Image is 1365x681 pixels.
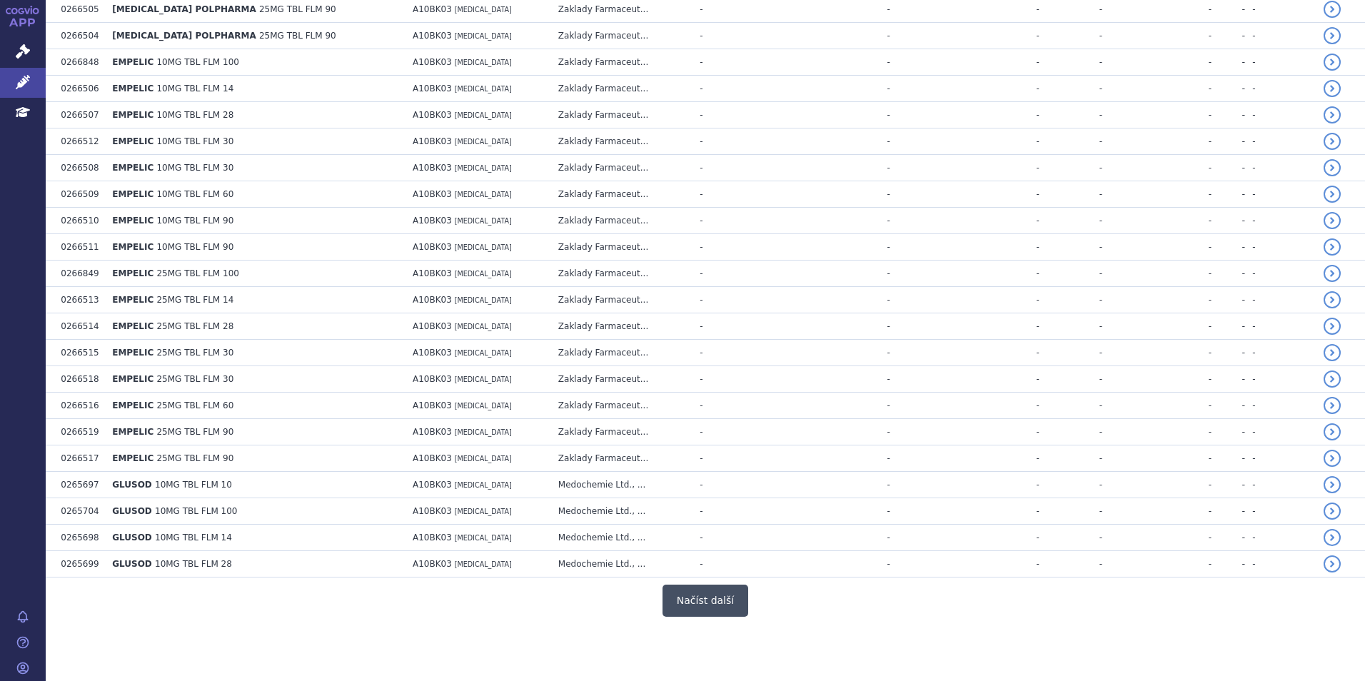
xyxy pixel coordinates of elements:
[112,400,153,410] span: EMPELIC
[1212,525,1245,551] td: -
[1039,155,1102,181] td: -
[750,287,890,313] td: -
[455,428,512,436] span: [MEDICAL_DATA]
[1245,261,1316,287] td: -
[1245,102,1316,128] td: -
[155,506,237,516] span: 10MG TBL FLM 100
[1102,23,1212,49] td: -
[1324,238,1341,256] a: detail
[750,340,890,366] td: -
[551,76,692,102] td: Zaklady Farmaceut...
[54,23,105,49] td: 0266504
[1102,525,1212,551] td: -
[112,295,153,305] span: EMPELIC
[1212,366,1245,393] td: -
[692,313,750,340] td: -
[1039,472,1102,498] td: -
[1324,186,1341,203] a: detail
[1212,287,1245,313] td: -
[551,498,692,525] td: Medochemie Ltd., ...
[413,453,452,463] span: A10BK03
[750,23,890,49] td: -
[1102,287,1212,313] td: -
[54,102,105,128] td: 0266507
[1245,23,1316,49] td: -
[455,138,512,146] span: [MEDICAL_DATA]
[1102,393,1212,419] td: -
[551,155,692,181] td: Zaklady Farmaceut...
[54,181,105,208] td: 0266509
[1102,76,1212,102] td: -
[413,295,452,305] span: A10BK03
[455,455,512,463] span: [MEDICAL_DATA]
[54,525,105,551] td: 0265698
[1245,181,1316,208] td: -
[1324,318,1341,335] a: detail
[890,393,1039,419] td: -
[1212,234,1245,261] td: -
[455,481,512,489] span: [MEDICAL_DATA]
[156,268,238,278] span: 25MG TBL FLM 100
[413,216,452,226] span: A10BK03
[890,23,1039,49] td: -
[1324,503,1341,520] a: detail
[455,375,512,383] span: [MEDICAL_DATA]
[413,31,452,41] span: A10BK03
[1102,498,1212,525] td: -
[692,393,750,419] td: -
[1102,445,1212,472] td: -
[890,472,1039,498] td: -
[890,340,1039,366] td: -
[1039,340,1102,366] td: -
[1102,181,1212,208] td: -
[112,57,153,67] span: EMPELIC
[413,374,452,384] span: A10BK03
[1039,498,1102,525] td: -
[1039,23,1102,49] td: -
[1245,498,1316,525] td: -
[692,472,750,498] td: -
[455,349,512,357] span: [MEDICAL_DATA]
[413,136,452,146] span: A10BK03
[112,268,153,278] span: EMPELIC
[112,480,152,490] span: GLUSOD
[54,366,105,393] td: 0266518
[750,313,890,340] td: -
[750,393,890,419] td: -
[1324,555,1341,572] a: detail
[1212,208,1245,234] td: -
[413,533,452,543] span: A10BK03
[1324,106,1341,123] a: detail
[1324,265,1341,282] a: detail
[551,340,692,366] td: Zaklady Farmaceut...
[455,32,512,40] span: [MEDICAL_DATA]
[692,551,750,577] td: -
[1245,208,1316,234] td: -
[112,84,153,94] span: EMPELIC
[455,323,512,331] span: [MEDICAL_DATA]
[1324,80,1341,97] a: detail
[551,181,692,208] td: Zaklady Farmaceut...
[551,472,692,498] td: Medochemie Ltd., ...
[413,480,452,490] span: A10BK03
[1245,234,1316,261] td: -
[750,445,890,472] td: -
[1212,49,1245,76] td: -
[750,366,890,393] td: -
[1212,155,1245,181] td: -
[1039,102,1102,128] td: -
[1245,525,1316,551] td: -
[455,164,512,172] span: [MEDICAL_DATA]
[1102,208,1212,234] td: -
[750,525,890,551] td: -
[1212,261,1245,287] td: -
[1039,393,1102,419] td: -
[692,23,750,49] td: -
[890,234,1039,261] td: -
[413,57,452,67] span: A10BK03
[1212,181,1245,208] td: -
[692,181,750,208] td: -
[156,453,233,463] span: 25MG TBL FLM 90
[112,189,153,199] span: EMPELIC
[551,234,692,261] td: Zaklady Farmaceut...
